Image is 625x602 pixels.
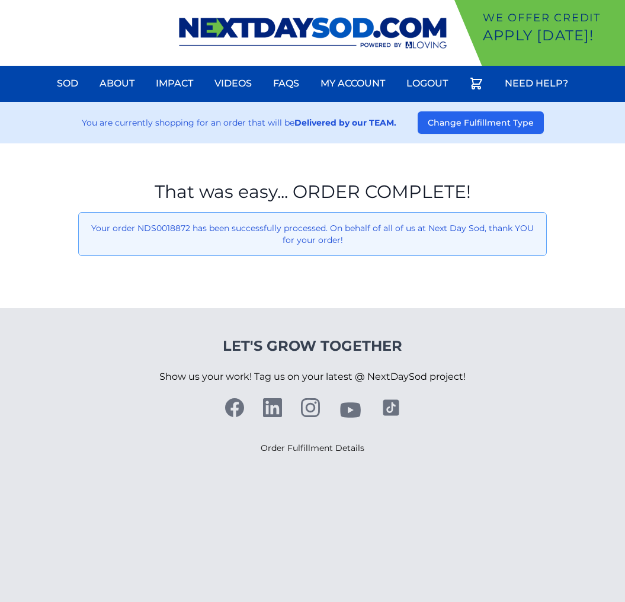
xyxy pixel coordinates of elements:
[399,69,455,98] a: Logout
[483,9,620,26] p: We offer Credit
[159,337,466,356] h4: Let's Grow Together
[313,69,392,98] a: My Account
[50,69,85,98] a: Sod
[159,356,466,398] p: Show us your work! Tag us on your latest @ NextDaySod project!
[92,69,142,98] a: About
[78,181,547,203] h1: That was easy... ORDER COMPLETE!
[498,69,575,98] a: Need Help?
[149,69,200,98] a: Impact
[294,117,396,128] strong: Delivered by our TEAM.
[483,26,620,45] p: Apply [DATE]!
[207,69,259,98] a: Videos
[261,443,364,453] a: Order Fulfillment Details
[88,222,537,246] p: Your order NDS0018872 has been successfully processed. On behalf of all of us at Next Day Sod, th...
[418,111,544,134] button: Change Fulfillment Type
[266,69,306,98] a: FAQs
